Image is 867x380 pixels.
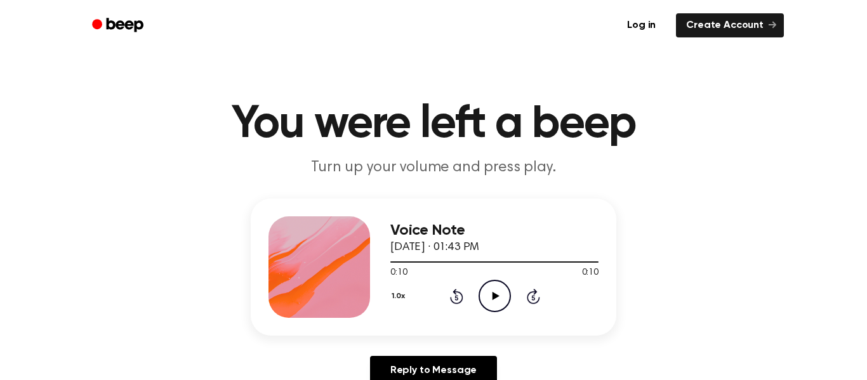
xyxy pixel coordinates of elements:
a: Log in [614,11,668,40]
button: 1.0x [390,285,409,307]
h3: Voice Note [390,222,599,239]
span: 0:10 [582,266,599,280]
h1: You were left a beep [109,102,758,147]
a: Create Account [676,13,784,37]
p: Turn up your volume and press play. [190,157,677,178]
a: Beep [83,13,155,38]
span: 0:10 [390,266,407,280]
span: [DATE] · 01:43 PM [390,242,479,253]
